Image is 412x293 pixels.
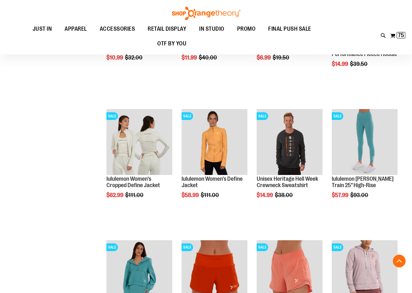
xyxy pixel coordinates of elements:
[151,36,193,51] a: OTF BY YOU
[332,61,349,67] span: $14.99
[257,192,274,198] span: $14.99
[125,54,144,61] span: $32.00
[257,109,323,175] img: Product image for Unisex Heritage Hell Week Crewneck Sweatshirt
[182,243,193,251] span: SALE
[332,192,349,198] span: $57.99
[350,192,369,198] span: $93.00
[106,109,172,176] a: Product image for lululemon Define Jacket CroppedSALE
[106,192,124,198] span: $62.99
[182,109,247,176] a: Product image for lululemon Define JacketSALE
[106,243,118,251] span: SALE
[257,109,323,176] a: Product image for Unisex Heritage Hell Week Crewneck SweatshirtSALE
[201,192,220,198] span: $111.00
[332,176,393,188] a: lululemon [PERSON_NAME] Train 25" High-Rise
[332,109,398,176] a: Product image for lululemon Womens Wunder Train High-Rise Tight 25inSALE
[257,176,318,188] a: Unisex Heritage Hell Week Crewneck Sweatshirt
[199,54,218,61] span: $40.00
[182,109,247,175] img: Product image for lululemon Define Jacket
[125,192,144,198] span: $111.00
[141,22,193,36] a: RETAIL DISPLAY
[33,22,52,36] span: JUST IN
[257,112,268,120] span: SALE
[148,22,186,36] span: RETAIL DISPLAY
[393,255,406,267] button: Back To Top
[106,176,160,188] a: lululemon Women's Cropped Define Jacket
[103,106,175,214] div: product
[193,22,231,36] a: IN STUDIO
[93,22,142,36] a: ACCESSORIES
[332,44,397,57] a: Mock Funnel Neck Performance Fleece Hoodie
[182,176,243,188] a: lululemon Women's Define Jacket
[182,192,200,198] span: $58.99
[26,22,58,36] a: JUST IN
[332,109,398,175] img: Product image for lululemon Womens Wunder Train High-Rise Tight 25in
[262,22,318,36] a: FINAL PUSH SALE
[157,36,186,51] span: OTF BY YOU
[199,22,224,36] span: IN STUDIO
[182,112,193,120] span: SALE
[273,54,290,61] span: $19.50
[275,192,294,198] span: $38.00
[332,243,343,251] span: SALE
[257,243,268,251] span: SALE
[332,112,343,120] span: SALE
[237,22,256,36] span: PROMO
[253,106,326,214] div: product
[257,54,272,61] span: $6.99
[350,61,369,67] span: $39.50
[268,22,311,36] span: FINAL PUSH SALE
[106,109,172,175] img: Product image for lululemon Define Jacket Cropped
[58,22,93,36] a: APPAREL
[65,22,87,36] span: APPAREL
[231,22,262,36] a: PROMO
[106,54,124,61] span: $10.99
[182,54,198,61] span: $11.99
[171,7,241,20] img: Shop Orangetheory
[100,22,135,36] span: ACCESSORIES
[178,106,251,214] div: product
[398,32,404,38] span: 75
[106,112,118,120] span: SALE
[329,106,401,214] div: product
